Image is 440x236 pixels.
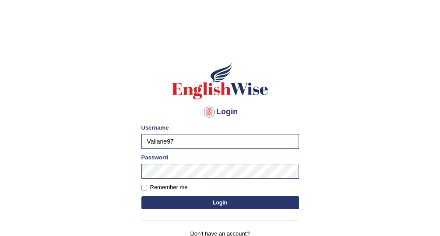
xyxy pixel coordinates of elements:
input: Remember me [141,185,147,190]
img: Logo of English Wise sign in for intelligent practice with AI [170,61,270,101]
label: Password [141,153,168,162]
label: Username [141,123,169,132]
label: Remember me [141,183,188,192]
button: Login [141,196,299,209]
h4: Login [141,105,299,119]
